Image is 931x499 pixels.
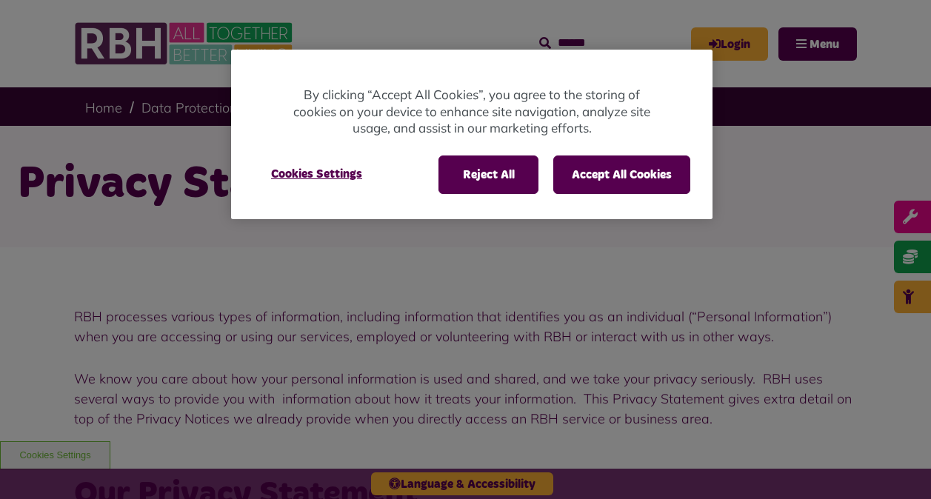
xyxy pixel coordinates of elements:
[553,155,690,194] button: Accept All Cookies
[290,87,653,137] p: By clicking “Accept All Cookies”, you agree to the storing of cookies on your device to enhance s...
[438,155,538,194] button: Reject All
[231,50,713,219] div: Cookie banner
[253,155,380,192] button: Cookies Settings
[231,50,713,219] div: Privacy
